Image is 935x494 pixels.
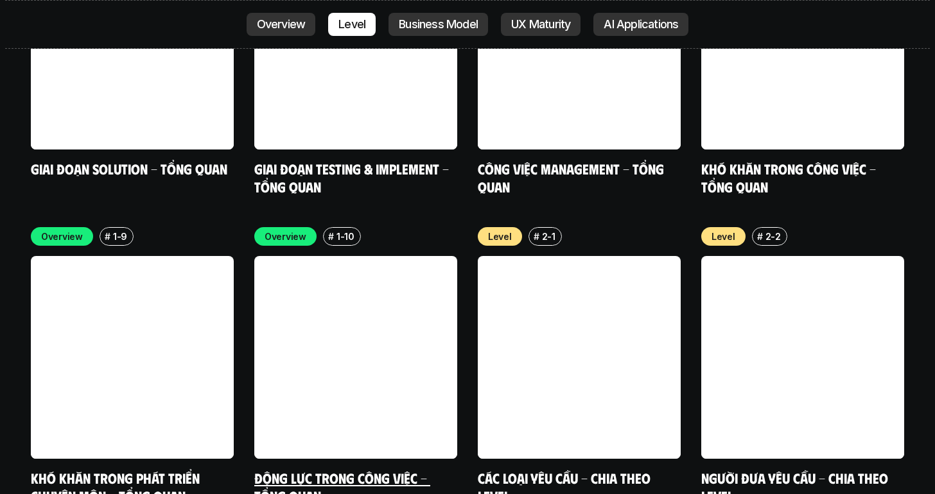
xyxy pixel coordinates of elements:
[765,230,781,243] p: 2-2
[534,232,539,241] h6: #
[478,160,667,195] a: Công việc Management - Tổng quan
[712,230,735,243] p: Level
[328,232,334,241] h6: #
[701,160,879,195] a: Khó khăn trong công việc - Tổng quan
[254,160,452,195] a: Giai đoạn Testing & Implement - Tổng quan
[41,230,83,243] p: Overview
[757,232,763,241] h6: #
[31,160,227,177] a: Giai đoạn Solution - Tổng quan
[247,13,316,36] a: Overview
[105,232,110,241] h6: #
[336,230,354,243] p: 1-10
[488,230,512,243] p: Level
[542,230,555,243] p: 2-1
[113,230,127,243] p: 1-9
[265,230,306,243] p: Overview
